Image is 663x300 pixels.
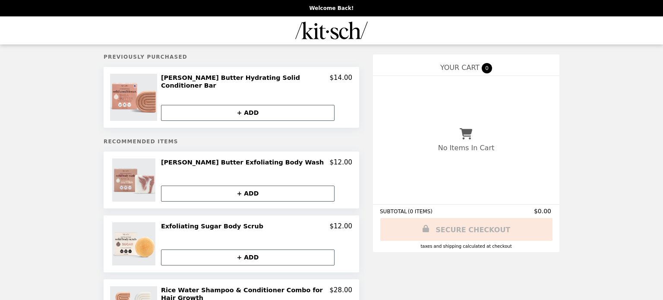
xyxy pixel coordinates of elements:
[534,208,552,215] span: $0.00
[482,63,492,73] span: 0
[309,5,354,11] p: Welcome Back!
[112,158,158,202] img: Shea Butter Exfoliating Body Wash
[295,22,368,39] img: Brand Logo
[161,186,335,202] button: + ADD
[161,105,335,121] button: + ADD
[330,158,353,166] p: $12.00
[104,139,359,145] h5: Recommended Items
[440,63,480,72] span: YOUR CART
[161,158,327,166] h2: [PERSON_NAME] Butter Exfoliating Body Wash
[380,208,408,215] span: SUBTOTAL
[161,249,335,265] button: + ADD
[330,74,353,90] p: $14.00
[330,222,353,230] p: $12.00
[112,222,158,265] img: Exfoliating Sugar Body Scrub
[408,208,433,215] span: ( 0 ITEMS )
[110,74,159,121] img: Shea Butter Hydrating Solid Conditioner Bar
[161,74,330,90] h2: [PERSON_NAME] Butter Hydrating Solid Conditioner Bar
[104,54,359,60] h5: Previously Purchased
[161,222,267,230] h2: Exfoliating Sugar Body Scrub
[380,244,552,249] div: Taxes and Shipping calculated at checkout
[438,144,494,152] p: No Items In Cart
